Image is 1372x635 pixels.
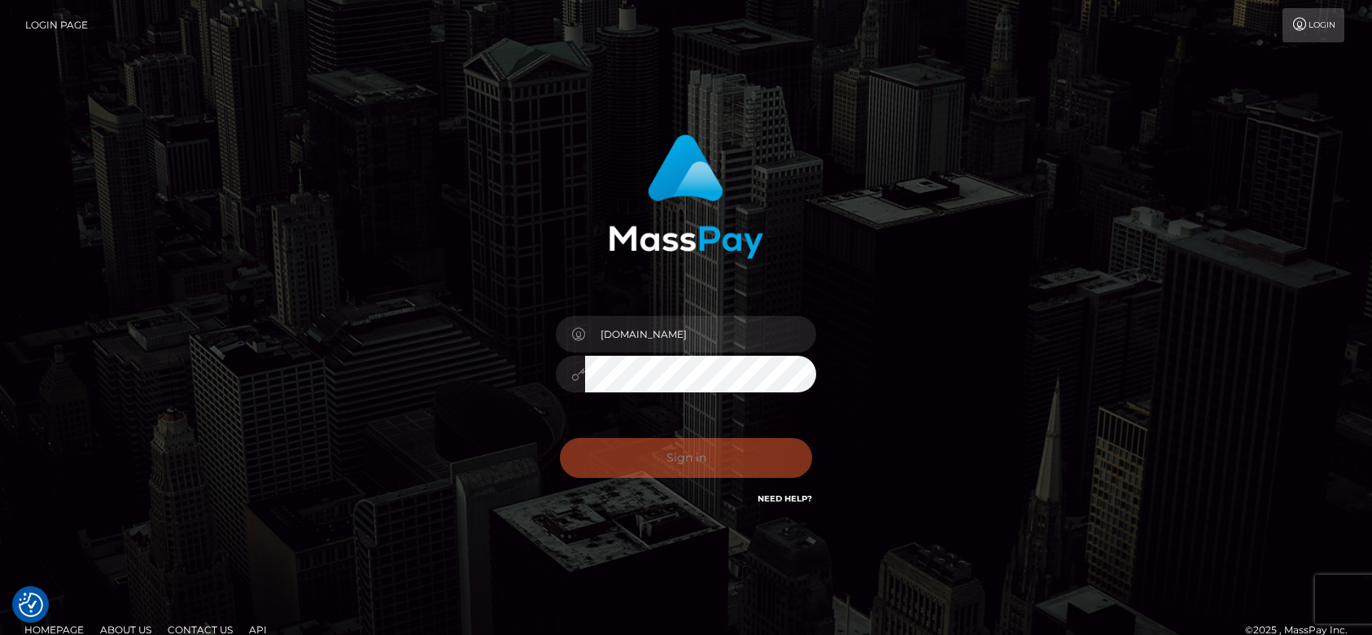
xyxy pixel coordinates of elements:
a: Need Help? [758,493,812,504]
img: Revisit consent button [19,593,43,617]
img: MassPay Login [609,134,763,259]
input: Username... [585,316,816,353]
button: Consent Preferences [19,593,43,617]
a: Login [1282,8,1344,42]
a: Login Page [25,8,88,42]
